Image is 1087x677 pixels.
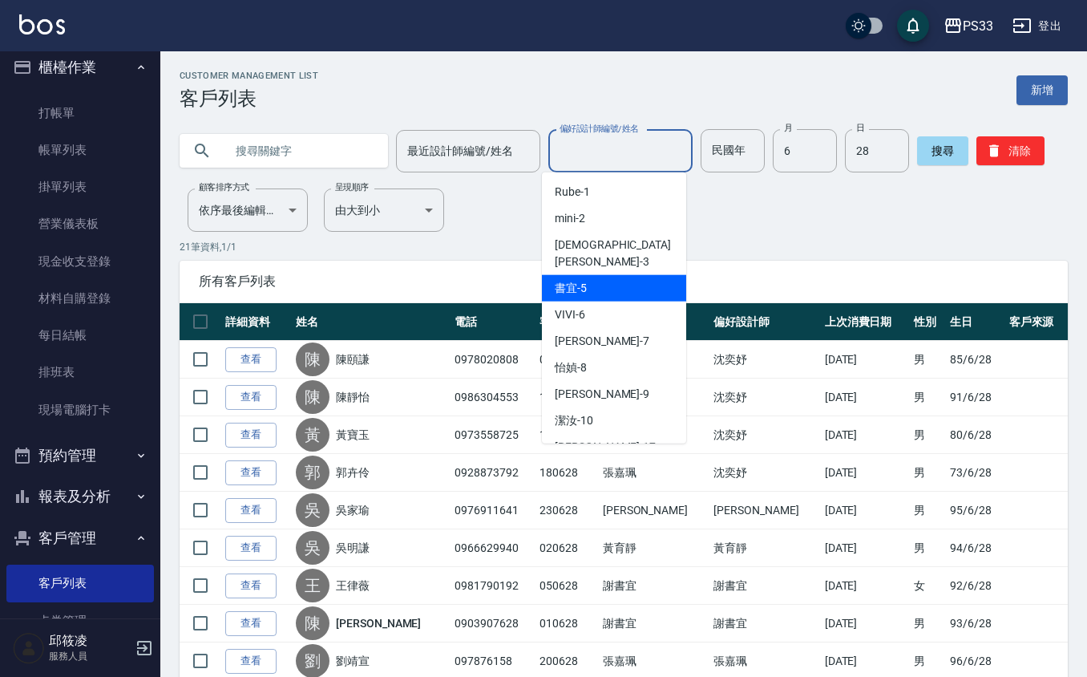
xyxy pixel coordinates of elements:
a: 材料自購登錄 [6,280,154,317]
td: 0966629940 [451,529,536,567]
td: 80/6/28 [946,416,1004,454]
a: 查看 [225,649,277,674]
a: 現金收支登錄 [6,243,154,280]
a: 黃寶玉 [336,427,370,443]
td: 050628 [535,567,598,605]
td: 黃育靜 [599,529,709,567]
td: 沈奕妤 [709,454,820,492]
td: 男 [910,605,946,643]
button: save [897,10,929,42]
span: 怡媜 -8 [555,359,587,376]
td: 張嘉珮 [599,454,709,492]
p: 服務人員 [49,649,131,663]
td: [PERSON_NAME] [709,492,820,529]
td: 黃育靜 [709,529,820,567]
button: 預約管理 [6,435,154,476]
td: [DATE] [821,529,910,567]
a: 查看 [225,498,277,523]
td: 040628 [535,341,598,379]
span: 潔汝 -10 [555,412,593,429]
td: 93/6/28 [946,605,1004,643]
a: 查看 [225,536,277,561]
span: Rube -1 [555,184,590,201]
td: 男 [910,454,946,492]
a: 查看 [225,347,277,372]
td: 020628 [535,529,598,567]
a: 卡券管理 [6,602,154,639]
img: Logo [19,14,65,34]
td: 230628 [535,492,598,529]
a: 劉靖宣 [336,653,370,669]
a: 掛單列表 [6,168,154,205]
h5: 邱筱凌 [49,633,131,649]
th: 客戶編號 [535,303,598,341]
td: 沈奕妤 [709,416,820,454]
div: PS33 [963,16,993,36]
div: 陳 [296,343,329,376]
a: 陳頤謙 [336,351,370,367]
a: 查看 [225,611,277,636]
button: 搜尋 [917,136,968,165]
a: 查看 [225,460,277,485]
td: 謝書宜 [709,605,820,643]
td: [DATE] [821,454,910,492]
td: 沈奕妤 [709,379,820,416]
td: 0928873792 [451,454,536,492]
span: mini -2 [555,210,585,227]
span: 書宜 -5 [555,280,587,297]
td: [DATE] [821,341,910,379]
th: 生日 [946,303,1004,341]
th: 上次消費日期 [821,303,910,341]
td: [DATE] [821,492,910,529]
div: 陳 [296,380,329,414]
th: 詳細資料 [221,303,292,341]
a: 每日結帳 [6,317,154,354]
td: 160628 [535,379,598,416]
h3: 客戶列表 [180,87,318,110]
td: 0981790192 [451,567,536,605]
span: [PERSON_NAME] -17 [555,439,656,456]
td: 男 [910,341,946,379]
td: 0903907628 [451,605,536,643]
button: 清除 [976,136,1045,165]
input: 搜尋關鍵字 [224,129,375,172]
td: 91/6/28 [946,379,1004,416]
div: 由大到小 [324,189,444,232]
label: 呈現順序 [335,181,369,193]
button: 櫃檯作業 [6,47,154,88]
a: 查看 [225,423,277,448]
td: 130628 [535,416,598,454]
td: 85/6/28 [946,341,1004,379]
td: 0986304553 [451,379,536,416]
td: [DATE] [821,416,910,454]
td: 謝書宜 [709,567,820,605]
th: 客戶來源 [1005,303,1068,341]
h2: Customer Management List [180,71,318,81]
td: [DATE] [821,605,910,643]
td: [DATE] [821,379,910,416]
a: 帳單列表 [6,132,154,168]
label: 偏好設計師編號/姓名 [560,123,639,135]
td: 沈奕妤 [709,341,820,379]
a: 現場電腦打卡 [6,391,154,428]
td: 謝書宜 [599,605,709,643]
th: 性別 [910,303,946,341]
a: 陳靜怡 [336,389,370,405]
a: 營業儀表板 [6,205,154,242]
td: 男 [910,379,946,416]
td: 0973558725 [451,416,536,454]
th: 姓名 [292,303,451,341]
label: 日 [856,122,864,134]
a: 打帳單 [6,95,154,132]
a: 吳家瑜 [336,502,370,518]
a: 查看 [225,574,277,598]
span: VIVI -6 [555,306,585,323]
button: PS33 [937,10,1000,43]
button: 登出 [1006,11,1068,41]
td: [PERSON_NAME] [599,492,709,529]
td: 92/6/28 [946,567,1004,605]
th: 電話 [451,303,536,341]
td: [DATE] [821,567,910,605]
button: 客戶管理 [6,517,154,559]
a: 郭卉伶 [336,464,370,480]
